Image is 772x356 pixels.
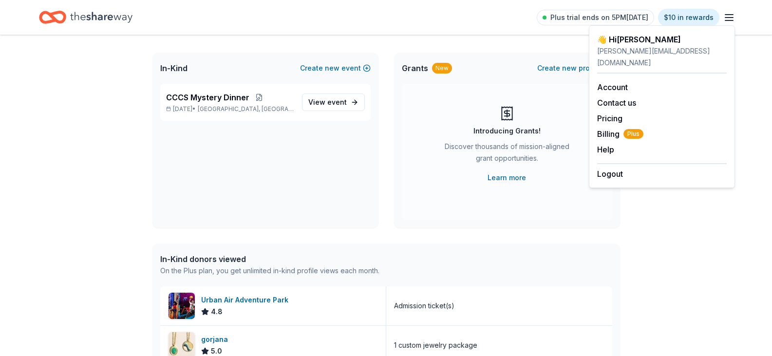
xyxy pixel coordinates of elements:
span: new [325,62,339,74]
p: [DATE] • [166,105,294,113]
a: Home [39,6,132,29]
a: View event [302,94,365,111]
span: In-Kind [160,62,188,74]
div: Discover thousands of mission-aligned grant opportunities. [441,141,573,168]
span: [GEOGRAPHIC_DATA], [GEOGRAPHIC_DATA] [198,105,294,113]
div: Urban Air Adventure Park [201,294,292,306]
button: BillingPlus [597,128,643,140]
span: CCCS Mystery Dinner [166,92,249,103]
div: On the Plus plan, you get unlimited in-kind profile views each month. [160,265,379,277]
span: new [562,62,577,74]
button: Logout [597,168,623,180]
div: New [432,63,452,74]
button: Createnewevent [300,62,371,74]
span: View [308,96,347,108]
span: event [327,98,347,106]
a: Account [597,82,628,92]
span: 4.8 [211,306,223,318]
div: 👋 Hi [PERSON_NAME] [597,34,727,45]
a: $10 in rewards [658,9,719,26]
div: Admission ticket(s) [394,300,454,312]
div: Introducing Grants! [473,125,541,137]
div: In-Kind donors viewed [160,253,379,265]
a: Plus trial ends on 5PM[DATE] [537,10,654,25]
img: Image for Urban Air Adventure Park [169,293,195,319]
div: [PERSON_NAME][EMAIL_ADDRESS][DOMAIN_NAME] [597,45,727,69]
span: Plus trial ends on 5PM[DATE] [550,12,648,23]
button: Contact us [597,97,636,109]
div: 1 custom jewelry package [394,339,477,351]
span: Plus [623,129,643,139]
button: Help [597,144,614,155]
a: Pricing [597,113,622,123]
a: Learn more [488,172,526,184]
span: Grants [402,62,428,74]
div: gorjana [201,334,232,345]
span: Billing [597,128,643,140]
button: Createnewproject [537,62,612,74]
